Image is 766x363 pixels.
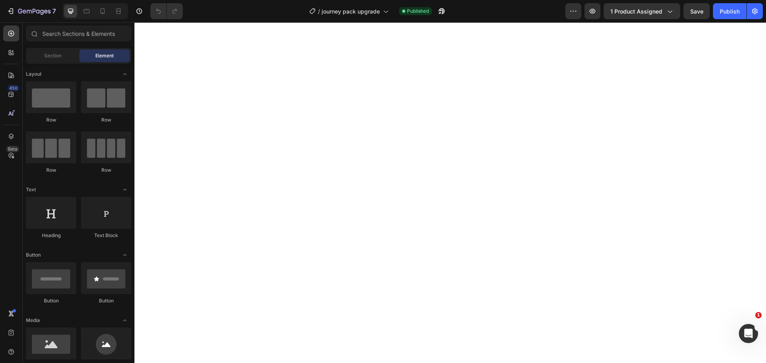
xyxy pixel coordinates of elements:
[713,3,746,19] button: Publish
[81,297,131,304] div: Button
[720,7,740,16] div: Publish
[81,167,131,174] div: Row
[26,71,41,78] span: Layout
[26,116,76,124] div: Row
[118,183,131,196] span: Toggle open
[8,85,19,91] div: 450
[690,8,703,15] span: Save
[6,146,19,152] div: Beta
[26,167,76,174] div: Row
[118,314,131,327] span: Toggle open
[26,297,76,304] div: Button
[26,26,131,41] input: Search Sections & Elements
[407,8,429,15] span: Published
[95,52,114,59] span: Element
[26,186,36,193] span: Text
[118,68,131,80] span: Toggle open
[610,7,662,16] span: 1 product assigned
[26,232,76,239] div: Heading
[683,3,710,19] button: Save
[26,251,41,259] span: Button
[322,7,380,16] span: journey pack upgrade
[318,7,320,16] span: /
[604,3,680,19] button: 1 product assigned
[52,6,56,16] p: 7
[739,324,758,343] iframe: Intercom live chat
[3,3,59,19] button: 7
[755,312,762,318] span: 1
[134,22,766,363] iframe: Design area
[26,317,40,324] span: Media
[44,52,61,59] span: Section
[81,232,131,239] div: Text Block
[81,116,131,124] div: Row
[150,3,183,19] div: Undo/Redo
[118,249,131,261] span: Toggle open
